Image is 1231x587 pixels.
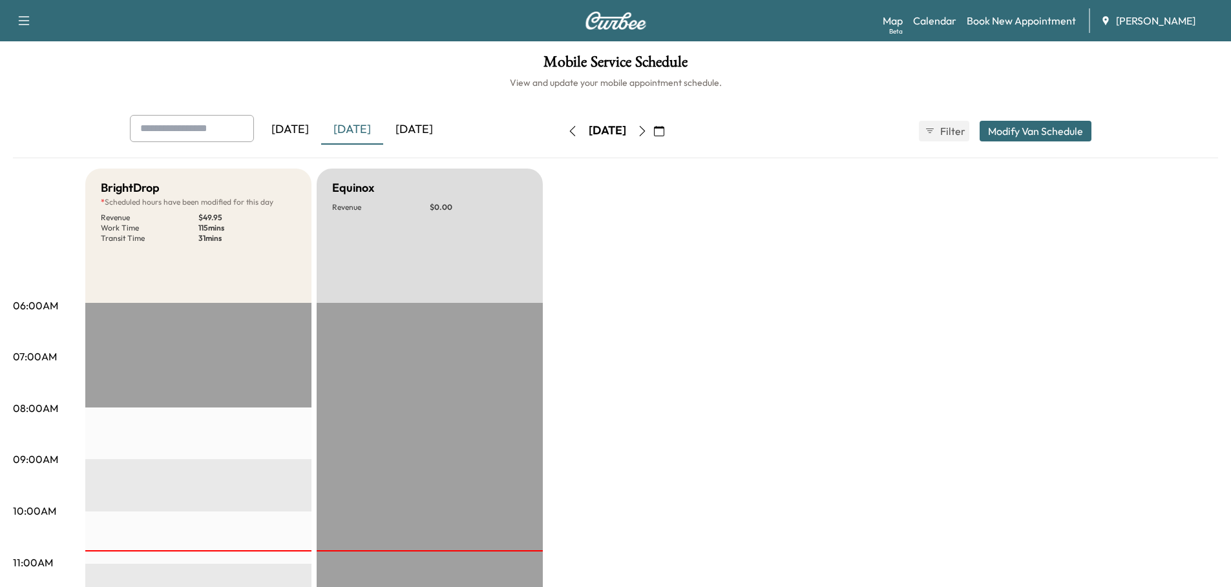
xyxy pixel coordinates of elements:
[101,179,160,197] h5: BrightDrop
[383,115,445,145] div: [DATE]
[883,13,903,28] a: MapBeta
[13,555,53,570] p: 11:00AM
[430,202,527,212] p: $ 0.00
[980,121,1091,141] button: Modify Van Schedule
[13,54,1218,76] h1: Mobile Service Schedule
[198,223,296,233] p: 115 mins
[259,115,321,145] div: [DATE]
[13,76,1218,89] h6: View and update your mobile appointment schedule.
[589,123,626,139] div: [DATE]
[198,233,296,243] p: 31 mins
[940,123,963,139] span: Filter
[913,13,956,28] a: Calendar
[101,212,198,223] p: Revenue
[321,115,383,145] div: [DATE]
[889,26,903,36] div: Beta
[101,223,198,233] p: Work Time
[13,400,58,416] p: 08:00AM
[585,12,647,30] img: Curbee Logo
[919,121,969,141] button: Filter
[13,298,58,313] p: 06:00AM
[13,503,56,519] p: 10:00AM
[13,451,58,467] p: 09:00AM
[332,202,430,212] p: Revenue
[101,233,198,243] p: Transit Time
[13,349,57,364] p: 07:00AM
[198,212,296,223] p: $ 49.95
[332,179,374,197] h5: Equinox
[101,197,296,207] p: Scheduled hours have been modified for this day
[1116,13,1195,28] span: [PERSON_NAME]
[967,13,1076,28] a: Book New Appointment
